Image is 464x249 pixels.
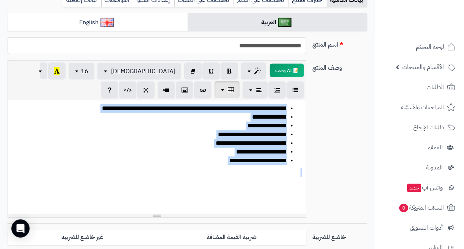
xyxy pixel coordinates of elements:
span: المراجعات والأسئلة [401,102,444,113]
img: English [100,18,114,27]
label: خاضع للضريبة [309,230,370,242]
label: اسم المنتج [309,37,370,49]
a: المراجعات والأسئلة [380,98,459,116]
img: العربية [278,18,292,27]
span: السلات المتروكة [398,202,444,213]
a: العربية [188,13,368,32]
label: ضريبة القيمة المضافة [157,230,306,245]
span: 0 [399,204,408,212]
a: طلبات الإرجاع [380,118,459,136]
img: logo-2.png [412,21,457,37]
span: [DEMOGRAPHIC_DATA] [111,67,175,76]
a: السلات المتروكة0 [380,199,459,217]
a: لوحة التحكم [380,38,459,56]
span: الطلبات [426,82,444,92]
a: وآتس آبجديد [380,179,459,197]
a: English [8,13,188,32]
span: العملاء [428,142,443,153]
span: الأقسام والمنتجات [402,62,444,72]
button: 16 [69,63,94,80]
label: غير خاضع للضريبه [8,230,157,245]
a: العملاء [380,138,459,157]
a: الطلبات [380,78,459,96]
span: لوحة التحكم [416,42,444,52]
span: وآتس آب [406,182,443,193]
a: المدونة [380,158,459,177]
button: [DEMOGRAPHIC_DATA] [97,63,181,80]
button: 📝 AI وصف [270,64,304,77]
span: 16 [81,67,88,76]
span: أدوات التسويق [410,222,443,233]
label: وصف المنتج [309,60,370,72]
a: أدوات التسويق [380,219,459,237]
span: جديد [407,184,421,192]
div: Open Intercom Messenger [11,219,30,238]
span: المدونة [426,162,443,173]
span: طلبات الإرجاع [413,122,444,133]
